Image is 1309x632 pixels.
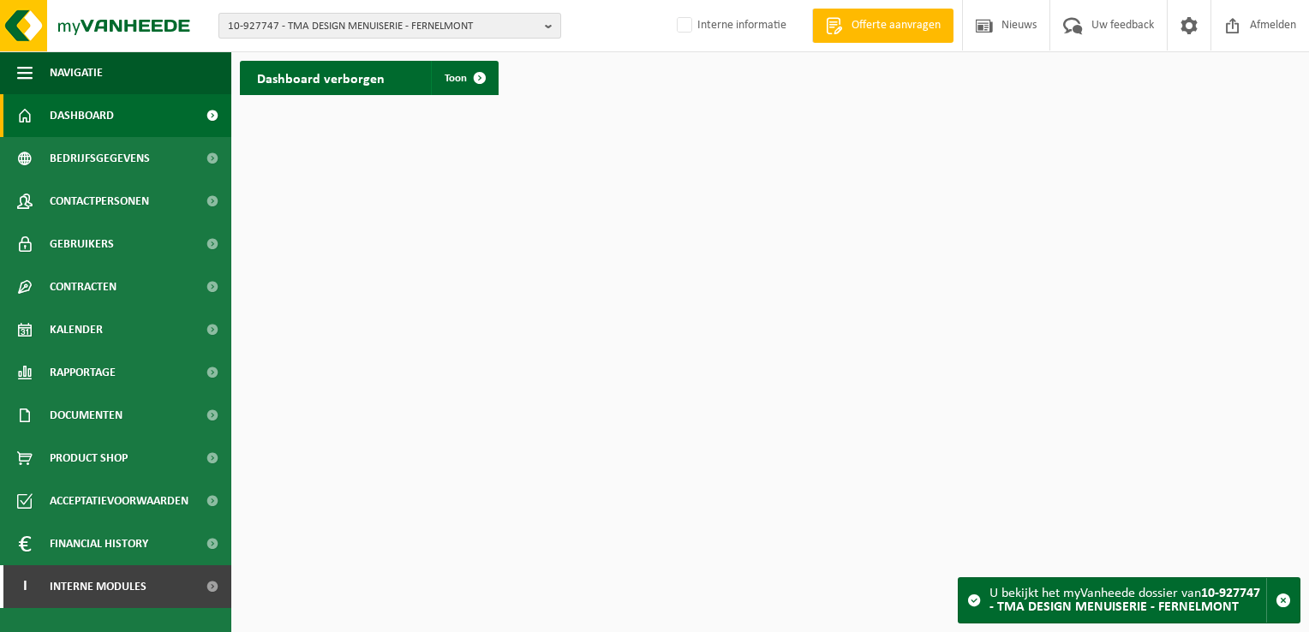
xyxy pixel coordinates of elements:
span: 10-927747 - TMA DESIGN MENUISERIE - FERNELMONT [228,14,538,39]
span: Toon [445,73,467,84]
span: Offerte aanvragen [847,17,945,34]
span: Financial History [50,522,148,565]
span: Contactpersonen [50,180,149,223]
strong: 10-927747 - TMA DESIGN MENUISERIE - FERNELMONT [989,587,1260,614]
span: Contracten [50,265,117,308]
span: Kalender [50,308,103,351]
label: Interne informatie [673,13,786,39]
h2: Dashboard verborgen [240,61,402,94]
button: 10-927747 - TMA DESIGN MENUISERIE - FERNELMONT [218,13,561,39]
span: Acceptatievoorwaarden [50,480,188,522]
div: U bekijkt het myVanheede dossier van [989,578,1266,623]
span: I [17,565,33,608]
span: Product Shop [50,437,128,480]
span: Rapportage [50,351,116,394]
span: Interne modules [50,565,146,608]
a: Toon [431,61,497,95]
span: Dashboard [50,94,114,137]
span: Gebruikers [50,223,114,265]
span: Bedrijfsgegevens [50,137,150,180]
span: Navigatie [50,51,103,94]
span: Documenten [50,394,123,437]
a: Offerte aanvragen [812,9,953,43]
